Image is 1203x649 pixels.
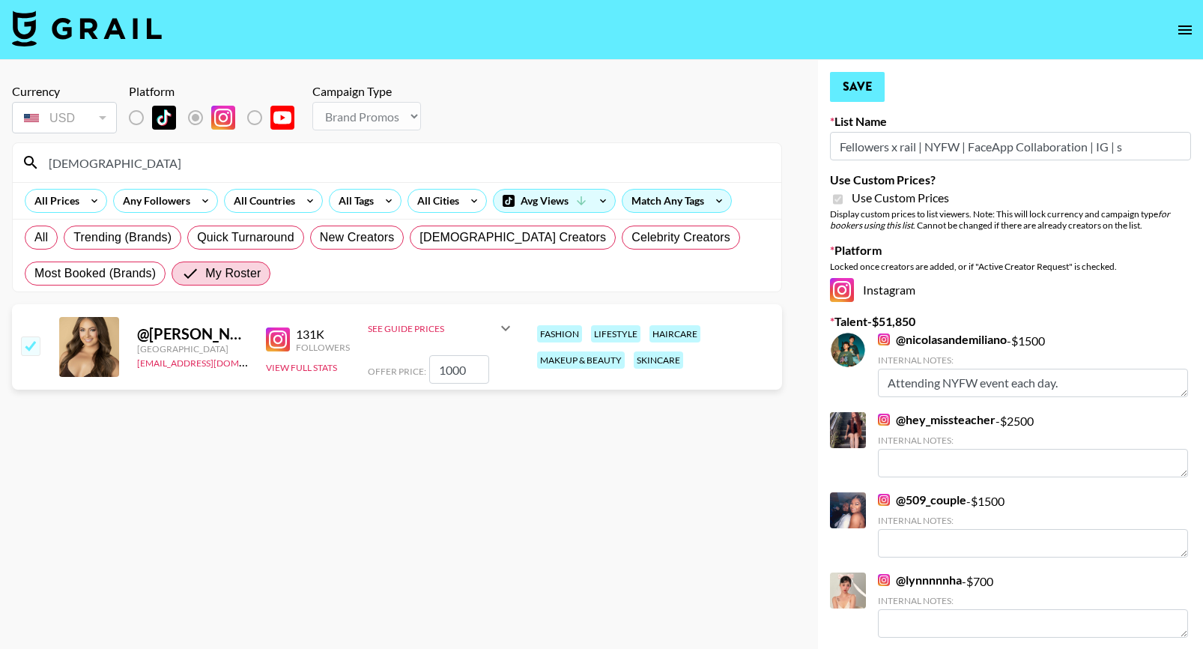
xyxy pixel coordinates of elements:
a: @lynnnnnha [878,573,962,588]
div: Any Followers [114,190,193,212]
div: All Tags [330,190,377,212]
div: lifestyle [591,325,640,342]
span: My Roster [205,265,261,283]
div: Followers [296,342,350,353]
div: 131K [296,327,350,342]
textarea: Attending NYFW event each day. [878,369,1188,397]
div: haircare [649,325,700,342]
input: 3,000 [429,355,489,384]
img: Instagram [830,278,854,302]
div: fashion [537,325,582,342]
div: Internal Notes: [878,595,1188,606]
span: All [34,229,48,247]
div: Platform [129,84,306,99]
em: for bookers using this list [830,208,1170,231]
label: Talent - $ 51,850 [830,314,1191,329]
div: skincare [634,351,683,369]
span: [DEMOGRAPHIC_DATA] Creators [419,229,606,247]
div: Campaign Type [312,84,421,99]
span: New Creators [320,229,395,247]
div: Internal Notes: [878,435,1188,446]
div: All Prices [25,190,82,212]
div: See Guide Prices [368,323,497,334]
a: @nicolasandemiliano [878,332,1007,347]
div: Instagram [830,278,1191,302]
img: Instagram [878,574,890,586]
div: Locked once creators are added, or if "Active Creator Request" is checked. [830,261,1191,272]
a: @509_couple [878,492,966,507]
button: Save [830,72,885,102]
label: Platform [830,243,1191,258]
div: Internal Notes: [878,515,1188,526]
a: [EMAIL_ADDRESS][DOMAIN_NAME] [137,354,288,369]
img: Grail Talent [12,10,162,46]
div: All Countries [225,190,298,212]
input: Search by User Name [40,151,772,175]
img: Instagram [211,106,235,130]
div: List locked to Instagram. [129,102,306,133]
div: USD [15,105,114,131]
div: - $ 1500 [878,492,1188,558]
span: Most Booked (Brands) [34,265,156,283]
a: @hey_missteacher [878,412,996,427]
img: Instagram [878,494,890,506]
div: All Cities [408,190,462,212]
div: [GEOGRAPHIC_DATA] [137,343,248,354]
button: View Full Stats [266,362,337,373]
div: Avg Views [494,190,615,212]
span: Celebrity Creators [631,229,730,247]
label: Use Custom Prices? [830,172,1191,187]
div: @ [PERSON_NAME] [137,324,248,343]
img: TikTok [152,106,176,130]
span: Use Custom Prices [852,190,949,205]
span: Trending (Brands) [73,229,172,247]
div: - $ 2500 [878,412,1188,477]
div: Internal Notes: [878,354,1188,366]
label: List Name [830,114,1191,129]
span: Offer Price: [368,366,426,377]
div: - $ 700 [878,573,1188,638]
div: - $ 1500 [878,332,1188,397]
img: Instagram [878,333,890,345]
div: Currency is locked to USD [12,99,117,136]
img: Instagram [266,327,290,351]
div: makeup & beauty [537,351,625,369]
img: YouTube [270,106,294,130]
button: open drawer [1170,15,1200,45]
div: See Guide Prices [368,310,515,346]
div: Currency [12,84,117,99]
div: Display custom prices to list viewers. Note: This will lock currency and campaign type . Cannot b... [830,208,1191,231]
span: Quick Turnaround [197,229,294,247]
div: Match Any Tags [622,190,731,212]
img: Instagram [878,414,890,426]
